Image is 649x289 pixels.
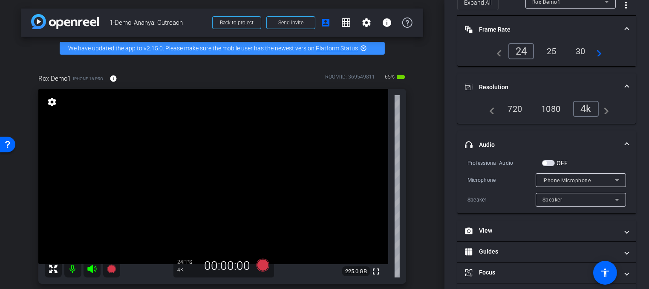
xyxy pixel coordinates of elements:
span: iPhone Microphone [542,178,591,184]
mat-icon: settings [361,18,372,28]
span: Speaker [542,197,562,203]
div: 4k [573,101,599,117]
mat-panel-title: Frame Rate [465,25,618,34]
mat-expansion-panel-header: Guides [457,242,636,262]
div: Speaker [467,196,536,204]
mat-icon: navigate_next [591,46,602,56]
div: 1080 [535,102,567,116]
img: app-logo [31,14,99,29]
div: Audio [457,158,636,213]
div: We have updated the app to v2.15.0. Please make sure the mobile user has the newest version. [60,42,385,55]
span: Rox Demo1 [38,74,71,83]
mat-icon: navigate_next [599,104,609,114]
span: 1-Demo_Ananya: Outreach [110,14,207,31]
mat-panel-title: View [465,226,618,235]
div: ROOM ID: 369549811 [325,73,375,85]
span: FPS [184,259,193,265]
span: iPhone 16 Pro [73,76,103,82]
mat-expansion-panel-header: Focus [457,263,636,283]
mat-icon: info [382,18,392,28]
mat-panel-title: Audio [465,140,618,149]
span: 65% [384,70,396,84]
mat-icon: info [110,75,117,82]
label: OFF [555,159,568,167]
mat-expansion-panel-header: Frame Rate [457,16,636,43]
mat-expansion-panel-header: View [457,221,636,241]
div: 24 [178,259,199,266]
div: Resolution [457,101,636,124]
div: Microphone [467,176,536,184]
mat-panel-title: Resolution [465,83,618,92]
mat-icon: highlight_off [360,45,367,52]
mat-panel-title: Guides [465,247,618,256]
mat-icon: battery_std [396,72,406,82]
mat-expansion-panel-header: Resolution [457,73,636,101]
span: 225.0 GB [342,266,370,277]
mat-icon: fullscreen [371,266,381,277]
mat-icon: accessibility [600,268,610,278]
div: 24 [508,43,534,59]
button: Send invite [266,16,315,29]
mat-icon: navigate_before [492,46,502,56]
div: 720 [501,102,528,116]
button: Back to project [212,16,261,29]
div: 4K [178,266,199,273]
mat-icon: grid_on [341,18,351,28]
div: 25 [540,44,563,58]
div: 00:00:00 [199,259,256,273]
mat-panel-title: Focus [465,268,618,277]
div: Frame Rate [457,43,636,66]
mat-icon: settings [46,97,58,107]
a: Platform Status [316,45,358,52]
mat-expansion-panel-header: Audio [457,131,636,158]
div: Professional Audio [467,159,542,167]
mat-icon: navigate_before [485,104,495,114]
div: 30 [569,44,592,58]
span: Back to project [220,20,254,26]
mat-icon: account_box [320,18,331,28]
span: Send invite [278,19,303,26]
